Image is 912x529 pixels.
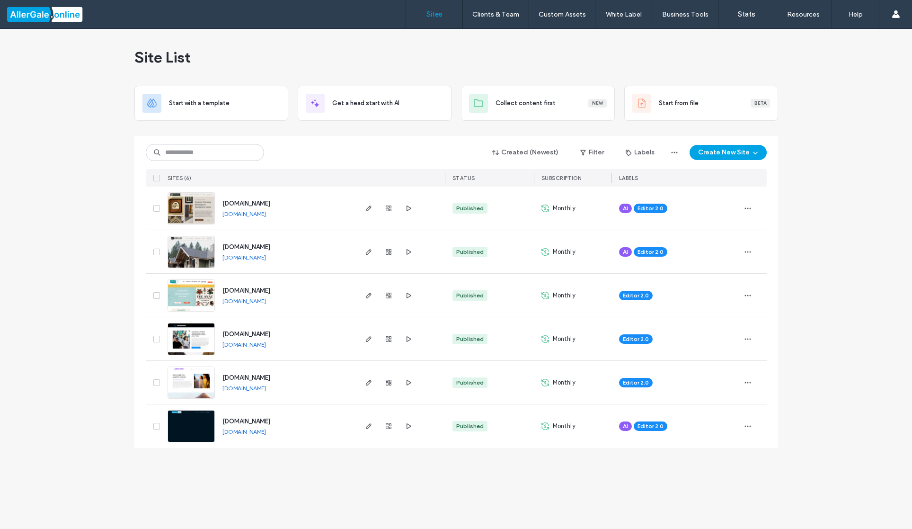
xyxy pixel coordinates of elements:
span: Monthly [553,334,576,344]
span: Monthly [553,247,576,257]
a: [DOMAIN_NAME] [222,200,270,207]
span: AI [623,422,628,430]
div: Beta [751,99,770,108]
div: Start from fileBeta [624,86,778,121]
a: [DOMAIN_NAME] [222,428,266,435]
label: Resources [787,10,820,18]
label: Custom Assets [539,10,586,18]
span: Editor 2.0 [638,204,664,213]
a: [DOMAIN_NAME] [222,254,266,261]
span: Start from file [659,99,699,108]
label: Sites [426,10,443,18]
a: [DOMAIN_NAME] [222,341,266,348]
label: Clients & Team [472,10,519,18]
a: [DOMAIN_NAME] [222,418,270,425]
a: [DOMAIN_NAME] [222,210,266,217]
a: [DOMAIN_NAME] [222,331,270,338]
a: [DOMAIN_NAME] [222,287,270,294]
span: Editor 2.0 [623,378,649,387]
label: Help [849,10,863,18]
button: Labels [617,145,663,160]
div: Start with a template [134,86,288,121]
span: SUBSCRIPTION [541,175,582,181]
span: Collect content first [496,99,556,108]
span: AI [623,248,628,256]
span: Site List [134,48,191,67]
div: New [588,99,607,108]
button: Filter [571,145,613,160]
span: Monthly [553,204,576,213]
span: STATUS [452,175,475,181]
div: Collect content firstNew [461,86,615,121]
button: Created (Newest) [484,145,567,160]
span: Start with a template [169,99,230,108]
a: [DOMAIN_NAME] [222,385,266,392]
span: LABELS [619,175,638,181]
span: Monthly [553,378,576,387]
div: Get a head start with AI [298,86,452,121]
div: Published [456,291,484,300]
span: Monthly [553,291,576,300]
a: [DOMAIN_NAME] [222,297,266,305]
span: Editor 2.0 [623,335,649,343]
div: Published [456,422,484,430]
span: SITES (6) [168,175,192,181]
span: AI [623,204,628,213]
div: Published [456,248,484,256]
div: Published [456,378,484,387]
span: Editor 2.0 [638,422,664,430]
button: Create New Site [690,145,767,160]
span: Editor 2.0 [638,248,664,256]
label: Stats [738,10,755,18]
div: Published [456,335,484,343]
div: Published [456,204,484,213]
span: Get a head start with AI [332,99,399,108]
span: Monthly [553,421,576,431]
label: Business Tools [662,10,708,18]
a: [DOMAIN_NAME] [222,374,270,381]
span: Editor 2.0 [623,291,649,300]
label: White Label [606,10,642,18]
a: [DOMAIN_NAME] [222,243,270,251]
